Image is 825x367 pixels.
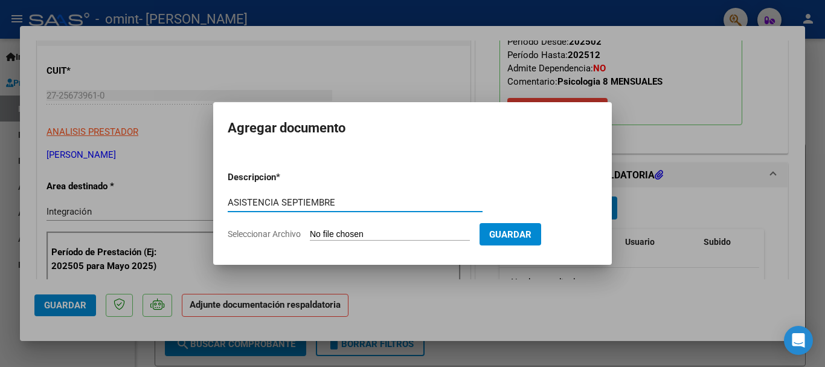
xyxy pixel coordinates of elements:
p: Descripcion [228,171,339,184]
button: Guardar [480,223,541,245]
div: Open Intercom Messenger [784,326,813,355]
span: Guardar [489,229,531,240]
h2: Agregar documento [228,117,597,140]
span: Seleccionar Archivo [228,229,301,239]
